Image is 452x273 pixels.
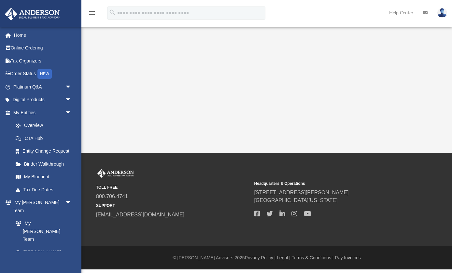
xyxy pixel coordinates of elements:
a: [GEOGRAPHIC_DATA][US_STATE] [254,198,338,203]
img: Anderson Advisors Platinum Portal [3,8,62,20]
span: arrow_drop_down [65,93,78,107]
a: Legal | [277,255,290,260]
a: 800.706.4741 [96,194,128,199]
small: SUPPORT [96,203,250,209]
a: My Blueprint [9,171,78,184]
img: User Pic [437,8,447,18]
a: Terms & Conditions | [292,255,334,260]
a: Platinum Q&Aarrow_drop_down [5,80,81,93]
a: [STREET_ADDRESS][PERSON_NAME] [254,190,349,195]
a: Pay Invoices [335,255,360,260]
a: Digital Productsarrow_drop_down [5,93,81,106]
a: menu [88,12,96,17]
a: Online Ordering [5,42,81,55]
div: NEW [37,69,52,79]
a: CTA Hub [9,132,81,145]
a: My Entitiesarrow_drop_down [5,106,81,119]
a: Entity Change Request [9,145,81,158]
a: Privacy Policy | [245,255,276,260]
a: [EMAIL_ADDRESS][DOMAIN_NAME] [96,212,184,217]
i: search [109,9,116,16]
img: Anderson Advisors Platinum Portal [96,169,135,178]
span: arrow_drop_down [65,80,78,94]
a: Binder Walkthrough [9,157,81,171]
small: Headquarters & Operations [254,181,408,186]
span: arrow_drop_down [65,196,78,210]
a: Overview [9,119,81,132]
a: Order StatusNEW [5,67,81,81]
i: menu [88,9,96,17]
a: Tax Due Dates [9,183,81,196]
a: [PERSON_NAME] System [9,246,78,266]
a: My [PERSON_NAME] Teamarrow_drop_down [5,196,78,217]
a: Home [5,29,81,42]
a: My [PERSON_NAME] Team [9,217,75,246]
div: © [PERSON_NAME] Advisors 2025 [81,254,452,261]
a: Tax Organizers [5,54,81,67]
small: TOLL FREE [96,184,250,190]
span: arrow_drop_down [65,106,78,119]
